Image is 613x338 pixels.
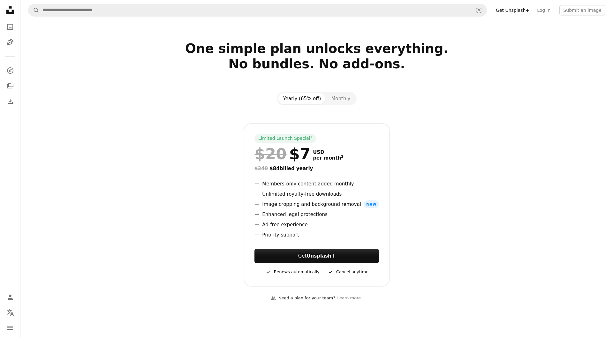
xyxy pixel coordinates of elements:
a: Home — Unsplash [4,4,17,18]
button: Language [4,306,17,319]
div: $7 [254,146,310,162]
button: Monthly [326,93,355,104]
div: Limited Launch Special [254,134,316,143]
strong: Unsplash+ [306,253,335,259]
span: per month [313,155,344,161]
a: Collections [4,79,17,92]
a: Illustrations [4,36,17,49]
span: USD [313,149,344,155]
a: Learn more [335,293,363,304]
button: Search Unsplash [28,4,39,16]
a: Get Unsplash+ [492,5,533,15]
div: Need a plan for your team? [271,295,335,302]
a: 2 [340,155,345,161]
li: Unlimited royalty-free downloads [254,190,379,198]
li: Enhanced legal protections [254,211,379,218]
div: $84 billed yearly [254,165,379,172]
button: Menu [4,321,17,334]
a: Log in / Sign up [4,291,17,304]
sup: 1 [310,135,313,139]
a: Download History [4,95,17,108]
div: Renews automatically [265,268,320,276]
li: Priority support [254,231,379,239]
a: Log in [533,5,554,15]
span: $20 [254,146,286,162]
span: $240 [254,166,268,171]
li: Members-only content added monthly [254,180,379,188]
a: Explore [4,64,17,77]
div: Cancel anytime [327,268,368,276]
button: GetUnsplash+ [254,249,379,263]
sup: 2 [341,154,344,159]
button: Visual search [471,4,487,16]
button: Submit an image [559,5,605,15]
button: Yearly (65% off) [278,93,326,104]
form: Find visuals sitewide [28,4,487,17]
h2: One simple plan unlocks everything. No bundles. No add-ons. [111,41,522,87]
span: New [364,200,379,208]
a: Photos [4,20,17,33]
li: Image cropping and background removal [254,200,379,208]
li: Ad-free experience [254,221,379,229]
a: 1 [309,135,314,142]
